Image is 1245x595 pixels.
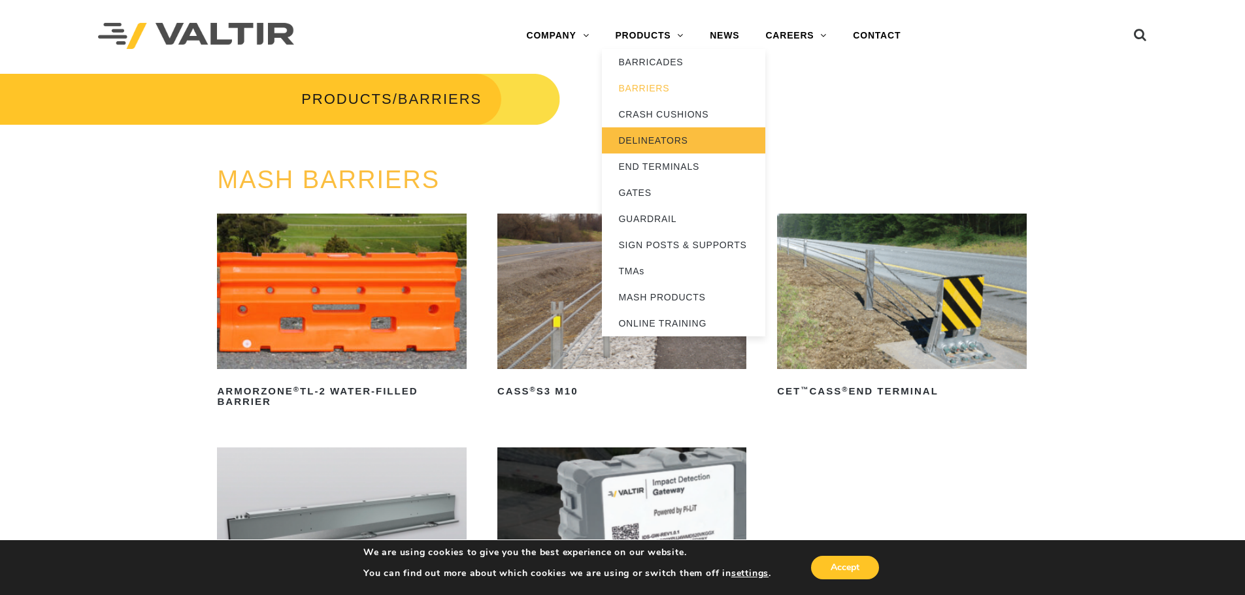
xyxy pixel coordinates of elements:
a: CONTACT [840,23,914,49]
img: Valtir [98,23,294,50]
p: You can find out more about which cookies we are using or switch them off in . [363,568,771,579]
a: ONLINE TRAINING [602,310,765,336]
p: We are using cookies to give you the best experience on our website. [363,547,771,558]
a: PRODUCTS [301,91,392,107]
sup: ™ [801,385,809,393]
sup: ® [842,385,848,393]
a: CET™CASS®End Terminal [777,214,1026,402]
a: CAREERS [752,23,840,49]
a: BARRICADES [602,49,765,75]
button: Accept [811,556,879,579]
a: NEWS [697,23,752,49]
h2: CASS S3 M10 [497,381,746,402]
span: BARRIERS [398,91,482,107]
sup: ® [530,385,537,393]
a: MASH PRODUCTS [602,284,765,310]
a: MASH BARRIERS [217,166,440,193]
a: CASS®S3 M10 [497,214,746,402]
a: GUARDRAIL [602,206,765,232]
a: SIGN POSTS & SUPPORTS [602,232,765,258]
a: BARRIERS [602,75,765,101]
a: COMPANY [513,23,602,49]
sup: ® [293,385,300,393]
a: DELINEATORS [602,127,765,153]
a: END TERMINALS [602,153,765,180]
a: TMAs [602,258,765,284]
a: ArmorZone®TL-2 Water-Filled Barrier [217,214,466,412]
a: PRODUCTS [602,23,697,49]
h2: CET CASS End Terminal [777,381,1026,402]
button: settings [731,568,769,579]
h2: ArmorZone TL-2 Water-Filled Barrier [217,381,466,412]
a: GATES [602,180,765,206]
a: CRASH CUSHIONS [602,101,765,127]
